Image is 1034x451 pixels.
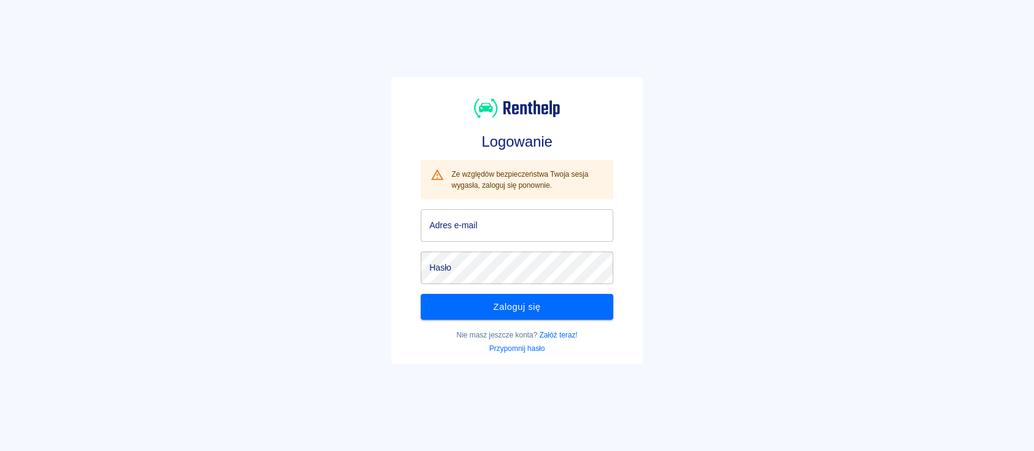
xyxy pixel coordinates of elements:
[451,164,603,196] div: Ze względów bezpieczeństwa Twoja sesja wygasła, zaloguj się ponownie.
[421,294,613,320] button: Zaloguj się
[539,331,577,339] a: Załóż teraz!
[421,133,613,150] h3: Logowanie
[489,344,545,353] a: Przypomnij hasło
[474,97,560,120] img: Renthelp logo
[421,330,613,341] p: Nie masz jeszcze konta?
